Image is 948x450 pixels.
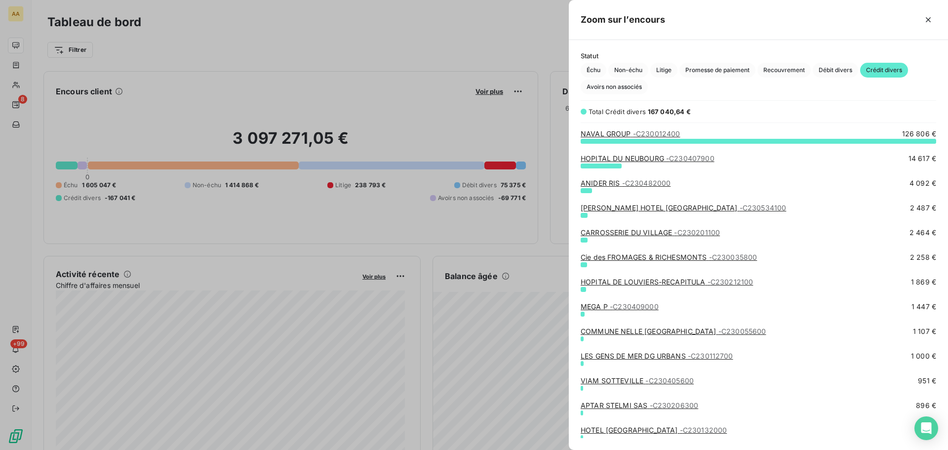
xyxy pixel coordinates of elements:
span: - C230112700 [688,352,733,360]
span: 951 € [918,376,936,386]
span: 2 258 € [910,252,936,262]
h5: Zoom sur l’encours [581,13,665,27]
a: ANIDER RIS [581,179,671,187]
a: NAVAL GROUP [581,129,680,138]
span: 1 107 € [913,327,936,336]
span: 1 869 € [911,277,936,287]
a: APTAR STELMI SAS [581,401,698,409]
a: HOPITAL DU NEUBOURG [581,154,714,163]
span: Total Crédit divers [589,108,646,116]
span: - C230405600 [645,376,694,385]
button: Non-échu [608,63,648,78]
span: - C230534100 [740,204,787,212]
a: VIAM SOTTEVILLE [581,376,694,385]
div: grid [569,129,948,438]
span: 167 040,64 € [648,108,691,116]
a: LES GENS DE MER DG URBANS [581,352,733,360]
a: [PERSON_NAME] HOTEL [GEOGRAPHIC_DATA] [581,204,786,212]
a: MEGA P [581,302,659,311]
button: Débit divers [813,63,858,78]
span: - C230012400 [633,129,680,138]
button: Recouvrement [757,63,811,78]
span: - C230035800 [709,253,757,261]
span: 1 447 € [911,302,936,312]
span: - C230212100 [708,278,753,286]
a: COMMUNE NELLE [GEOGRAPHIC_DATA] [581,327,766,335]
button: Litige [650,63,677,78]
span: - C230409000 [610,302,659,311]
span: - C230482000 [622,179,671,187]
span: 14 617 € [908,154,936,164]
span: - C230201100 [674,228,720,237]
span: 1 000 € [911,351,936,361]
span: 2 464 € [909,228,936,238]
div: Open Intercom Messenger [914,416,938,440]
span: 896 € [916,401,936,410]
a: HOPITAL DE LOUVIERS-RECAPITULA [581,278,753,286]
span: 4 092 € [909,178,936,188]
span: 126 806 € [902,129,936,139]
span: - C230055600 [718,327,766,335]
span: - C230132000 [680,426,727,434]
button: Échu [581,63,606,78]
span: - C230206300 [650,401,699,409]
span: 2 487 € [910,203,936,213]
button: Crédit divers [860,63,908,78]
a: CARROSSERIE DU VILLAGE [581,228,720,237]
button: Promesse de paiement [679,63,755,78]
span: - C230407900 [666,154,714,163]
span: Statut [581,52,936,60]
a: Cie des FROMAGES & RICHESMONTS [581,253,757,261]
a: HOTEL [GEOGRAPHIC_DATA] [581,426,727,434]
button: Avoirs non associés [581,80,648,94]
